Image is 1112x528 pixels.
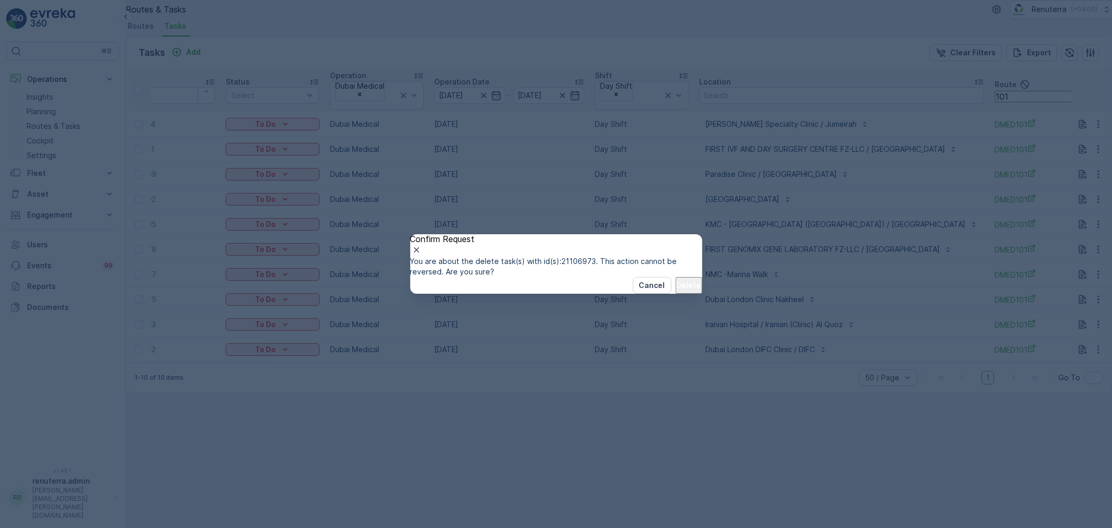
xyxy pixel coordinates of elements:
p: Cancel [639,280,665,291]
p: Confirm Request [410,234,702,244]
p: Delete [677,280,701,291]
p: You are about the delete task(s) with id(s):21106973. This action cannot be reversed. Are you sure? [410,256,702,277]
button: Cancel [633,277,671,294]
button: Delete [676,277,702,294]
